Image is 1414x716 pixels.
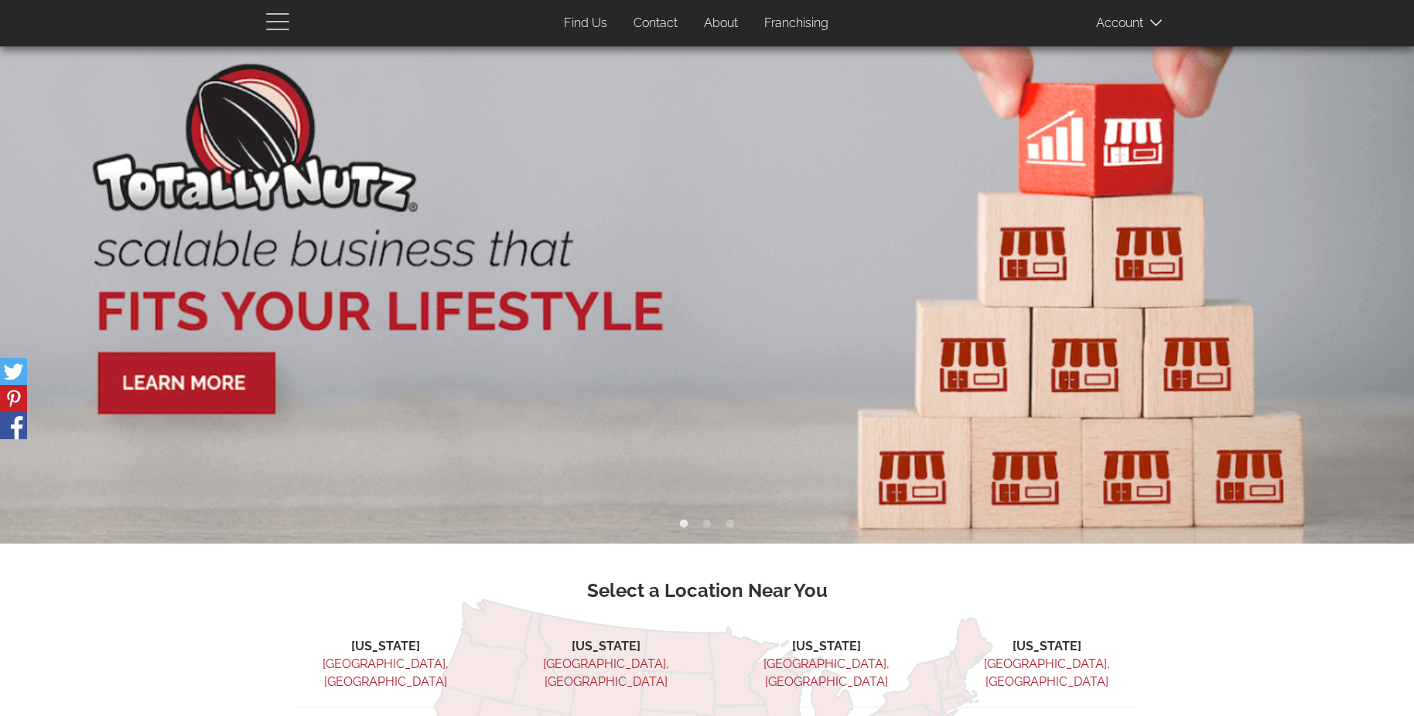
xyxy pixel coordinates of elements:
a: Franchising [753,9,840,39]
a: [GEOGRAPHIC_DATA], [GEOGRAPHIC_DATA] [323,656,449,689]
button: 1 of 3 [676,517,692,532]
button: 2 of 3 [699,517,715,532]
a: [GEOGRAPHIC_DATA], [GEOGRAPHIC_DATA] [984,656,1110,689]
h3: Select a Location Near You [278,581,1136,601]
a: [GEOGRAPHIC_DATA], [GEOGRAPHIC_DATA] [763,656,890,689]
li: [US_STATE] [296,638,475,656]
li: [US_STATE] [517,638,695,656]
a: [GEOGRAPHIC_DATA], [GEOGRAPHIC_DATA] [543,656,669,689]
li: [US_STATE] [737,638,916,656]
li: [US_STATE] [958,638,1136,656]
button: 3 of 3 [722,517,738,532]
a: Contact [622,9,689,39]
a: Find Us [552,9,619,39]
a: About [692,9,750,39]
